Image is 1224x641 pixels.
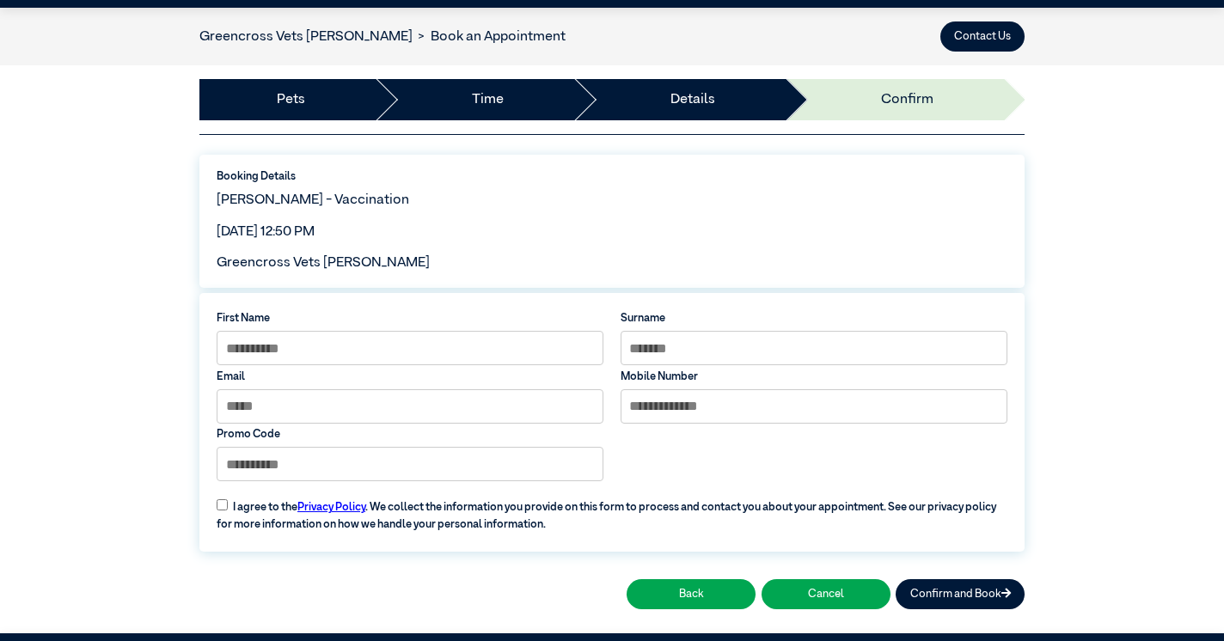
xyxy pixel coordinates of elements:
[627,579,756,609] button: Back
[217,499,228,510] input: I agree to thePrivacy Policy. We collect the information you provide on this form to process and ...
[199,27,566,47] nav: breadcrumb
[217,225,315,239] span: [DATE] 12:50 PM
[217,256,430,270] span: Greencross Vets [PERSON_NAME]
[297,502,365,513] a: Privacy Policy
[762,579,890,609] button: Cancel
[217,426,603,443] label: Promo Code
[217,310,603,327] label: First Name
[217,168,1007,185] label: Booking Details
[217,193,409,207] span: [PERSON_NAME] - Vaccination
[199,30,413,44] a: Greencross Vets [PERSON_NAME]
[413,27,566,47] li: Book an Appointment
[621,369,1007,385] label: Mobile Number
[940,21,1025,52] button: Contact Us
[277,89,305,110] a: Pets
[472,89,504,110] a: Time
[621,310,1007,327] label: Surname
[208,489,1015,533] label: I agree to the . We collect the information you provide on this form to process and contact you a...
[896,579,1025,609] button: Confirm and Book
[670,89,715,110] a: Details
[217,369,603,385] label: Email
